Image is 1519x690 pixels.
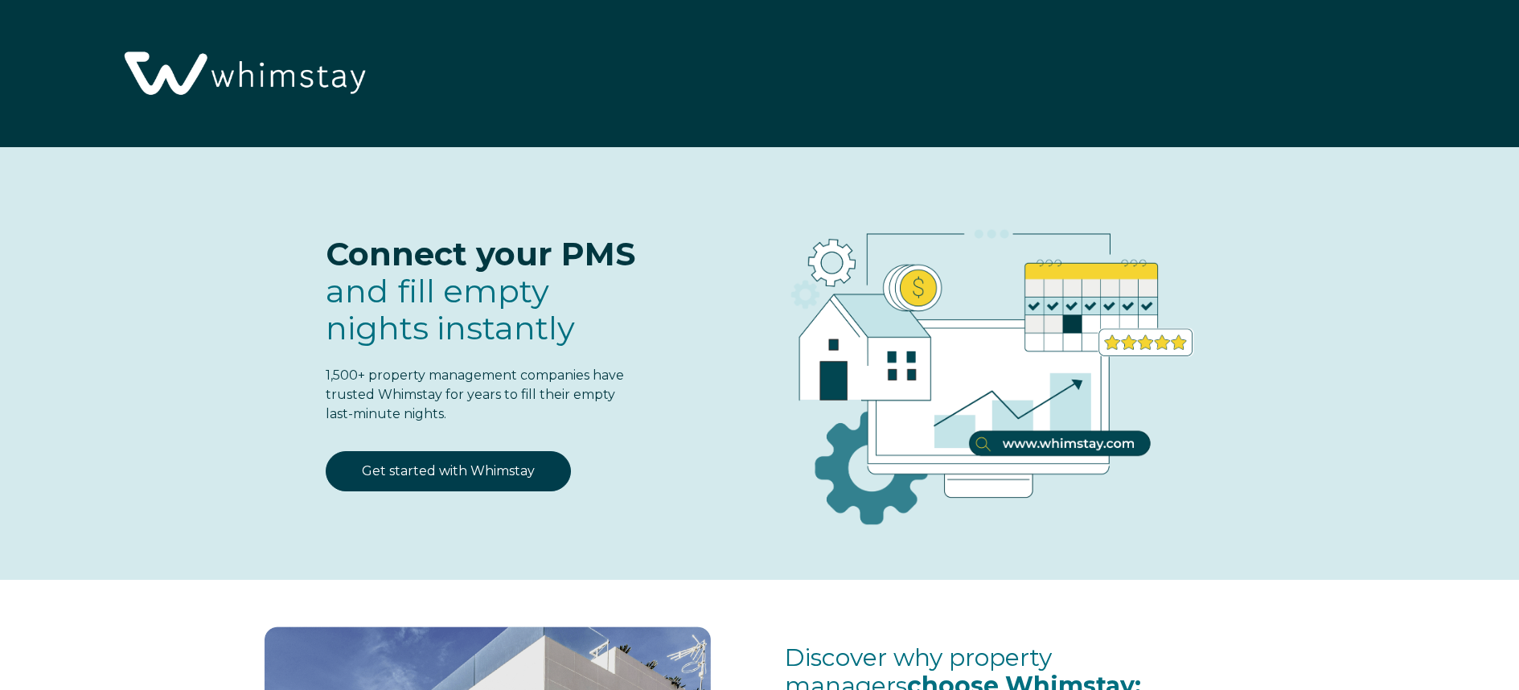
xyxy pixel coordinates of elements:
[326,368,624,421] span: 1,500+ property management companies have trusted Whimstay for years to fill their empty last-min...
[326,451,571,491] a: Get started with Whimstay
[700,179,1266,551] img: RBO Ilustrations-03
[326,271,575,347] span: fill empty nights instantly
[326,234,635,273] span: Connect your PMS
[113,8,373,142] img: Whimstay Logo-02 1
[326,271,575,347] span: and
